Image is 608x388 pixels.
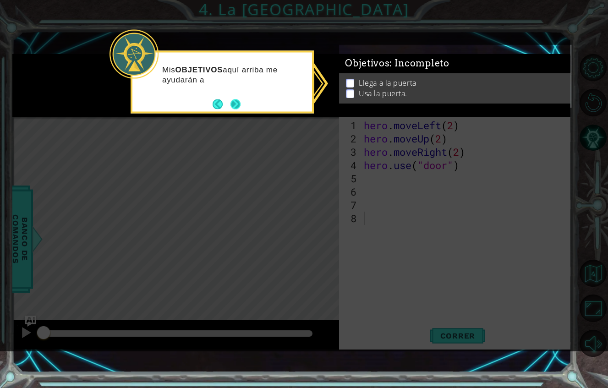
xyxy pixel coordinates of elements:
p: Mis aquí arriba me ayudarán a [162,65,306,85]
button: Back [213,99,230,109]
strong: OBJETIVOS [175,65,223,74]
span: Objetivos [345,63,449,75]
p: Llega a la puerta [359,83,416,93]
p: Usa la puerta. [359,93,407,104]
span: : Incompleto [389,63,449,74]
button: Next [230,99,241,109]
